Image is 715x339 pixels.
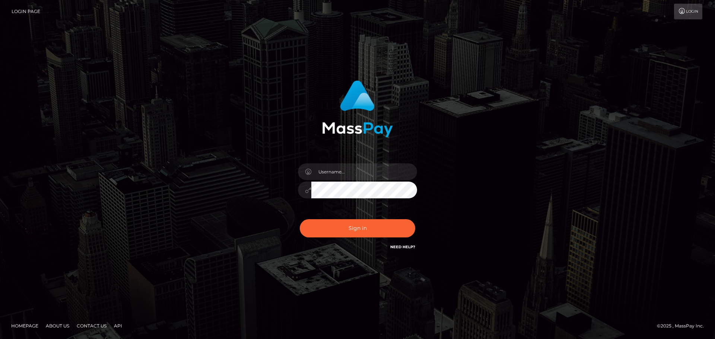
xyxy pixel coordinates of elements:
[74,320,109,332] a: Contact Us
[12,4,40,19] a: Login Page
[300,219,415,237] button: Sign in
[311,163,417,180] input: Username...
[674,4,702,19] a: Login
[8,320,41,332] a: Homepage
[111,320,125,332] a: API
[657,322,709,330] div: © 2025 , MassPay Inc.
[43,320,72,332] a: About Us
[322,80,393,137] img: MassPay Login
[390,244,415,249] a: Need Help?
